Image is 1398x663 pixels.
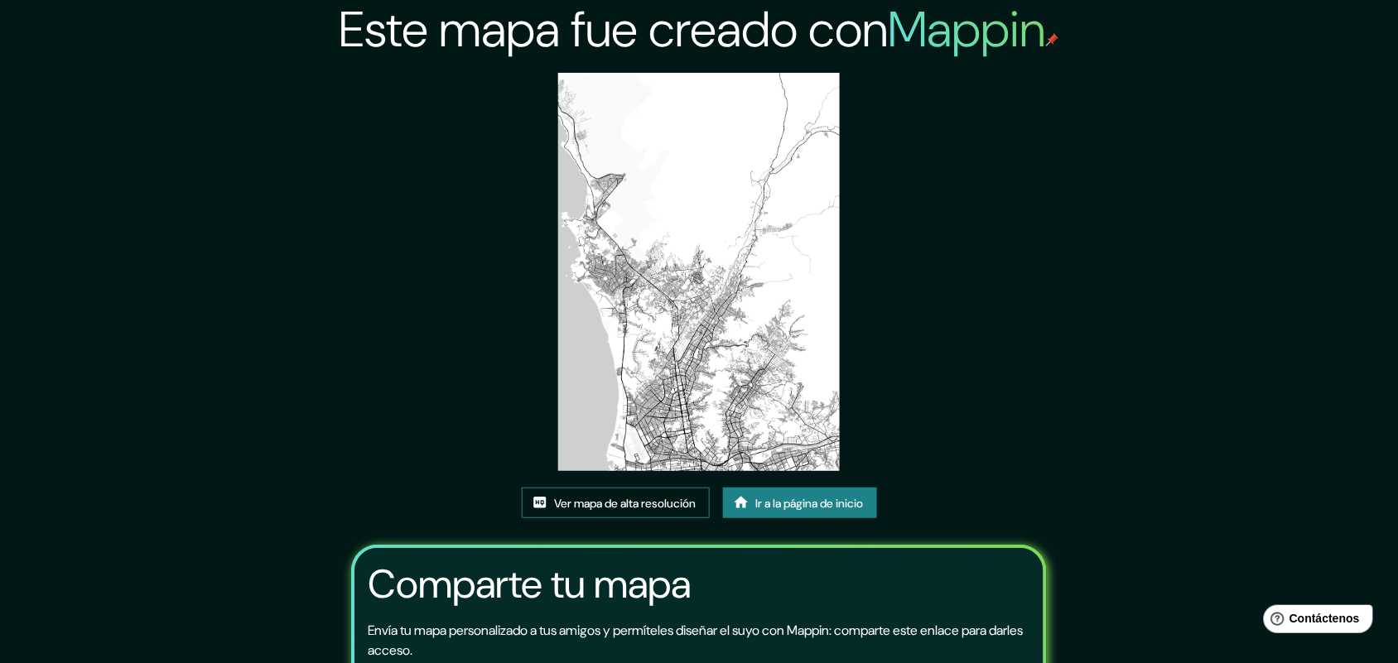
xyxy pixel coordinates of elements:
[723,488,877,519] a: Ir a la página de inicio
[756,496,864,511] font: Ir a la página de inicio
[368,558,691,610] font: Comparte tu mapa
[368,622,1023,659] font: Envía tu mapa personalizado a tus amigos y permíteles diseñar el suyo con Mappin: comparte este e...
[1251,598,1380,645] iframe: Lanzador de widgets de ayuda
[558,73,840,471] img: created-map
[522,488,710,519] a: Ver mapa de alta resolución
[1046,33,1059,46] img: pin de mapeo
[555,496,697,511] font: Ver mapa de alta resolución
